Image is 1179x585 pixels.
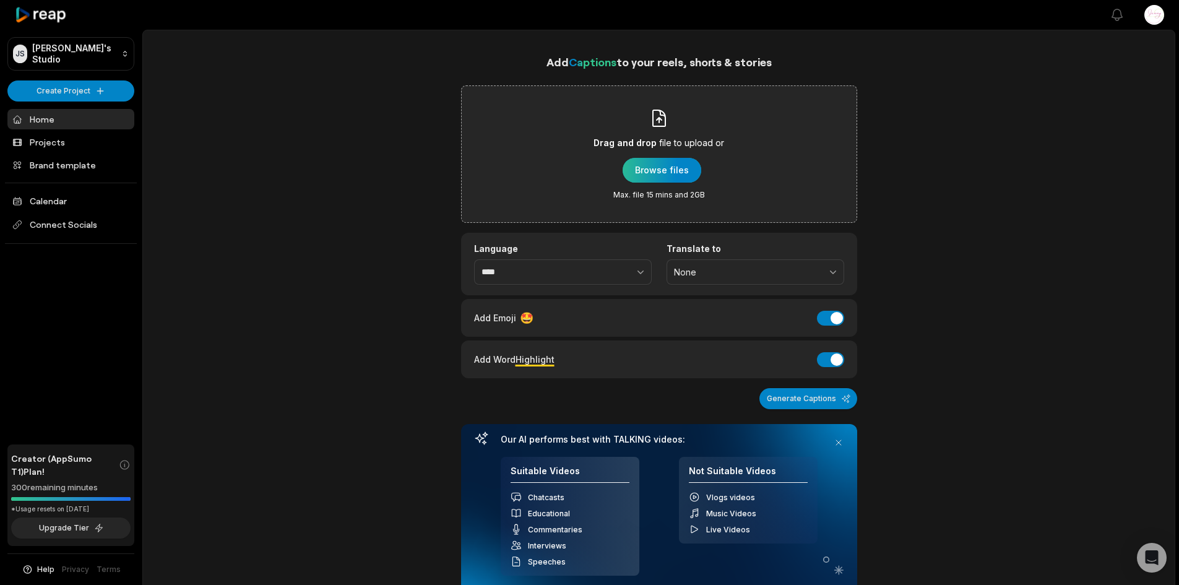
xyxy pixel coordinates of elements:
span: Music Videos [706,509,756,518]
a: Calendar [7,191,134,211]
span: Captions [569,55,616,69]
span: Connect Socials [7,214,134,236]
button: Drag and dropfile to upload orMax. file 15 mins and 2GB [623,158,701,183]
span: Commentaries [528,525,582,534]
button: Help [22,564,54,575]
a: Terms [97,564,121,575]
a: Home [7,109,134,129]
button: Upgrade Tier [11,518,131,539]
span: Drag and drop [594,136,657,150]
a: Projects [7,132,134,152]
p: [PERSON_NAME]'s Studio [32,43,116,65]
span: Live Videos [706,525,750,534]
a: Brand template [7,155,134,175]
span: Creator (AppSumo T1) Plan! [11,452,119,478]
label: Language [474,243,652,254]
div: Open Intercom Messenger [1137,543,1167,573]
label: Translate to [667,243,844,254]
h4: Not Suitable Videos [689,466,808,483]
span: Educational [528,509,570,518]
div: 300 remaining minutes [11,482,131,494]
div: *Usage resets on [DATE] [11,505,131,514]
span: Interviews [528,541,566,550]
span: Vlogs videos [706,493,755,502]
span: Speeches [528,557,566,566]
div: JS [13,45,27,63]
span: 🤩 [520,310,533,326]
span: Help [37,564,54,575]
h1: Add to your reels, shorts & stories [461,53,857,71]
span: file to upload or [659,136,724,150]
button: Create Project [7,80,134,102]
h4: Suitable Videos [511,466,629,483]
span: Add Emoji [474,311,516,324]
h3: Our AI performs best with TALKING videos: [501,434,818,445]
span: Chatcasts [528,493,564,502]
span: Max. file 15 mins and 2GB [613,190,705,200]
div: Add Word [474,351,555,368]
span: Highlight [516,354,555,365]
button: Generate Captions [759,388,857,409]
a: Privacy [62,564,89,575]
span: None [674,267,819,278]
button: None [667,259,844,285]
